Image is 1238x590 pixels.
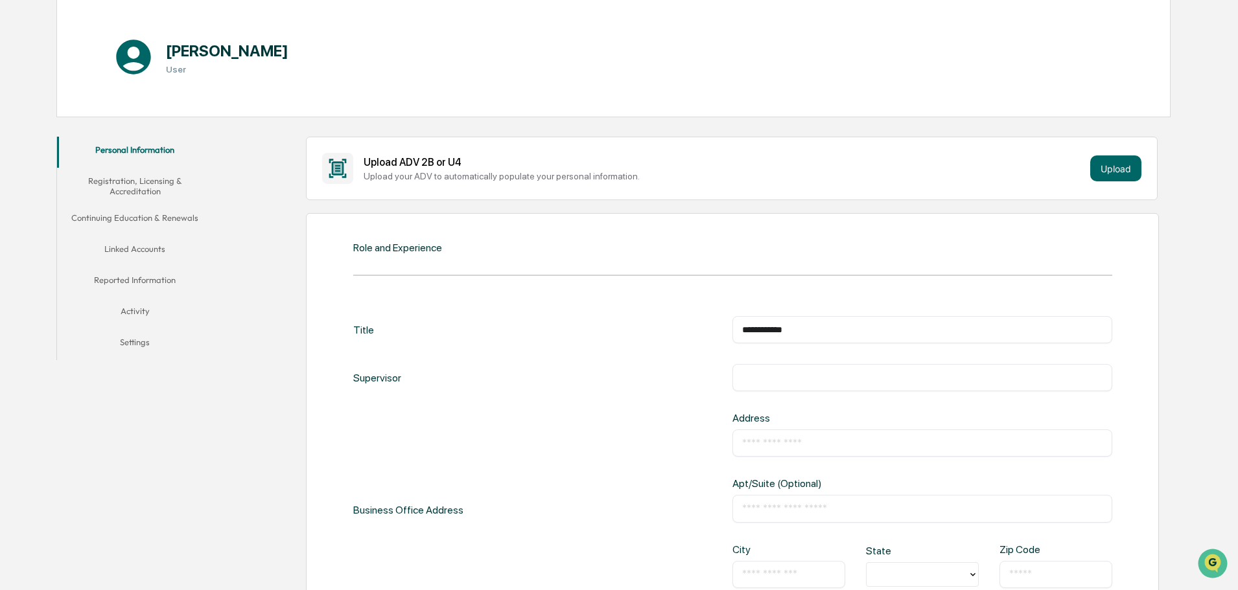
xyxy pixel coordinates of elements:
[26,188,82,201] span: Data Lookup
[732,412,904,424] div: Address
[13,189,23,199] div: 🔎
[57,205,213,236] button: Continuing Education & Renewals
[57,137,213,360] div: secondary tabs example
[732,477,904,490] div: Apt/Suite (Optional)
[8,183,87,206] a: 🔎Data Lookup
[13,165,23,175] div: 🖐️
[57,236,213,267] button: Linked Accounts
[166,41,288,60] h1: [PERSON_NAME]
[57,267,213,298] button: Reported Information
[57,168,213,205] button: Registration, Licensing & Accreditation
[57,137,213,168] button: Personal Information
[26,163,84,176] span: Preclearance
[866,545,917,557] div: State
[91,219,157,229] a: Powered byPylon
[220,103,236,119] button: Start new chat
[57,298,213,329] button: Activity
[94,165,104,175] div: 🗄️
[13,27,236,48] p: How can we help?
[732,543,783,556] div: City
[129,220,157,229] span: Pylon
[107,163,161,176] span: Attestations
[353,242,442,254] div: Role and Experience
[89,158,166,181] a: 🗄️Attestations
[364,156,1085,168] div: Upload ADV 2B or U4
[1090,155,1141,181] button: Upload
[1197,547,1232,582] iframe: Open customer support
[166,64,288,74] h3: User
[353,364,401,391] div: Supervisor
[57,329,213,360] button: Settings
[13,99,36,122] img: 1746055101610-c473b297-6a78-478c-a979-82029cc54cd1
[364,171,1085,181] div: Upload your ADV to automatically populate your personal information.
[353,316,374,343] div: Title
[44,112,164,122] div: We're available if you need us!
[999,543,1050,556] div: Zip Code
[44,99,213,112] div: Start new chat
[8,158,89,181] a: 🖐️Preclearance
